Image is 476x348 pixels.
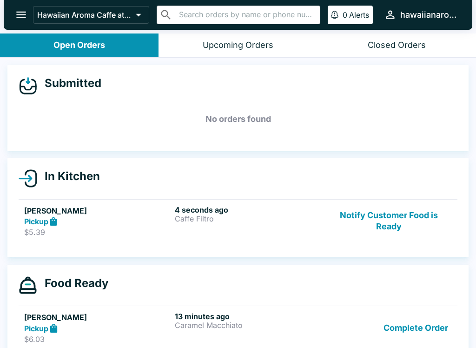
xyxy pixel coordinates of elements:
[175,205,322,214] h6: 4 seconds ago
[33,6,149,24] button: Hawaiian Aroma Caffe at The [GEOGRAPHIC_DATA]
[400,9,457,20] div: hawaiianaromacaffeilikai
[176,8,316,21] input: Search orders by name or phone number
[19,102,457,136] h5: No orders found
[175,214,322,223] p: Caffe Filtro
[37,10,132,20] p: Hawaiian Aroma Caffe at The [GEOGRAPHIC_DATA]
[9,3,33,27] button: open drawer
[37,276,108,290] h4: Food Ready
[24,217,48,226] strong: Pickup
[380,5,461,25] button: hawaiianaromacaffeilikai
[19,199,457,243] a: [PERSON_NAME]Pickup$5.394 seconds agoCaffe FiltroNotify Customer Food is Ready
[326,205,452,237] button: Notify Customer Food is Ready
[24,228,171,237] p: $5.39
[37,76,101,90] h4: Submitted
[24,324,48,333] strong: Pickup
[24,205,171,216] h5: [PERSON_NAME]
[203,40,273,51] div: Upcoming Orders
[37,169,100,183] h4: In Kitchen
[175,312,322,321] h6: 13 minutes ago
[53,40,105,51] div: Open Orders
[24,335,171,344] p: $6.03
[175,321,322,329] p: Caramel Macchiato
[380,312,452,344] button: Complete Order
[24,312,171,323] h5: [PERSON_NAME]
[343,10,347,20] p: 0
[368,40,426,51] div: Closed Orders
[349,10,369,20] p: Alerts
